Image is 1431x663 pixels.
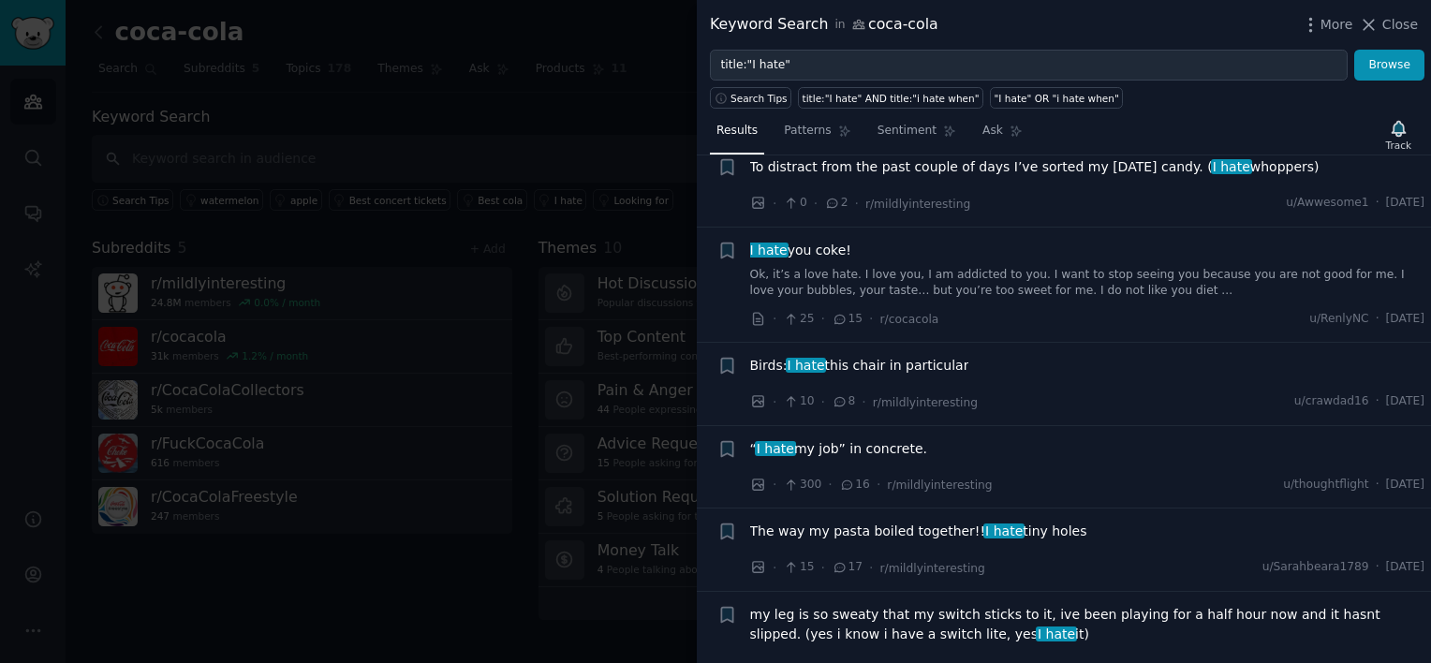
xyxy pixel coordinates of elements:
[869,558,873,578] span: ·
[710,116,764,155] a: Results
[783,195,806,212] span: 0
[1386,195,1424,212] span: [DATE]
[824,195,848,212] span: 2
[862,392,865,412] span: ·
[832,311,863,328] span: 15
[828,475,832,494] span: ·
[1386,311,1424,328] span: [DATE]
[1211,159,1252,174] span: I hate
[783,559,814,576] span: 15
[855,194,859,214] span: ·
[777,116,857,155] a: Patterns
[710,13,938,37] div: Keyword Search coca-cola
[1286,195,1369,212] span: u/Awwesome1
[773,558,776,578] span: ·
[750,241,851,260] a: I hateyou coke!
[1294,393,1369,410] span: u/crawdad16
[983,523,1025,538] span: I hate
[873,396,978,409] span: r/mildlyinteresting
[1320,15,1353,35] span: More
[750,356,969,376] a: Birds:I hatethis chair in particular
[869,309,873,329] span: ·
[716,123,758,140] span: Results
[1379,115,1418,155] button: Track
[750,522,1087,541] span: The way my pasta boiled together!! tiny holes
[1386,139,1411,152] div: Track
[773,392,776,412] span: ·
[773,309,776,329] span: ·
[880,313,939,326] span: r/cocacola
[880,562,985,575] span: r/mildlyinteresting
[710,87,791,109] button: Search Tips
[1309,311,1369,328] span: u/RenlyNC
[750,439,927,459] span: “ my job” in concrete.
[803,92,980,105] div: title:"I hate" AND title:"i hate when"
[990,87,1123,109] a: "I hate" OR "i hate when"
[821,558,825,578] span: ·
[750,522,1087,541] a: The way my pasta boiled together!!I hatetiny holes
[1354,50,1424,81] button: Browse
[976,116,1029,155] a: Ask
[773,475,776,494] span: ·
[750,157,1320,177] a: To distract from the past couple of days I’ve sorted my [DATE] candy. (I hatewhoppers)
[730,92,788,105] span: Search Tips
[750,241,851,260] span: you coke!
[832,559,863,576] span: 17
[1376,559,1379,576] span: ·
[755,441,796,456] span: I hate
[748,243,789,258] span: I hate
[871,116,963,155] a: Sentiment
[1386,477,1424,494] span: [DATE]
[750,157,1320,177] span: To distract from the past couple of days I’ve sorted my [DATE] candy. ( whoppers)
[865,198,970,211] span: r/mildlyinteresting
[1359,15,1418,35] button: Close
[1386,559,1424,576] span: [DATE]
[1382,15,1418,35] span: Close
[839,477,870,494] span: 16
[1376,477,1379,494] span: ·
[877,475,880,494] span: ·
[1376,311,1379,328] span: ·
[821,309,825,329] span: ·
[798,87,983,109] a: title:"I hate" AND title:"i hate when"
[1376,393,1379,410] span: ·
[710,50,1348,81] input: Try a keyword related to your business
[995,92,1119,105] div: "I hate" OR "i hate when"
[750,267,1425,300] a: Ok, it’s a love hate. I love you, I am addicted to you. I want to stop seeing you because you are...
[783,393,814,410] span: 10
[773,194,776,214] span: ·
[1386,393,1424,410] span: [DATE]
[832,393,855,410] span: 8
[1262,559,1369,576] span: u/Sarahbeara1789
[821,392,825,412] span: ·
[1283,477,1369,494] span: u/thoughtflight
[1376,195,1379,212] span: ·
[786,358,827,373] span: I hate
[750,356,969,376] span: Birds: this chair in particular
[750,439,927,459] a: “I hatemy job” in concrete.
[1301,15,1353,35] button: More
[750,605,1425,644] a: my leg is so sweaty that my switch sticks to it, ive been playing for a half hour now and it hasn...
[1036,626,1077,641] span: I hate
[982,123,1003,140] span: Ask
[814,194,818,214] span: ·
[784,123,831,140] span: Patterns
[783,477,821,494] span: 300
[878,123,937,140] span: Sentiment
[887,479,992,492] span: r/mildlyinteresting
[834,17,845,34] span: in
[783,311,814,328] span: 25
